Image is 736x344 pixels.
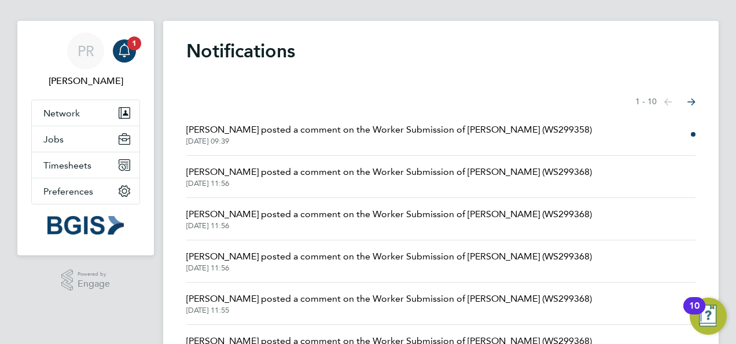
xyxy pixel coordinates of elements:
[186,39,695,63] h1: Notifications
[690,298,727,335] button: Open Resource Center, 10 new notifications
[78,43,94,58] span: PR
[186,264,592,273] span: [DATE] 11:56
[31,32,140,88] a: PR[PERSON_NAME]
[47,216,124,235] img: bgis-logo-retina.png
[61,269,111,291] a: Powered byEngage
[186,165,592,188] a: [PERSON_NAME] posted a comment on the Worker Submission of [PERSON_NAME] (WS299368)[DATE] 11:56
[43,134,64,145] span: Jobs
[32,152,139,178] button: Timesheets
[186,292,592,315] a: [PERSON_NAME] posted a comment on the Worker Submission of [PERSON_NAME] (WS299368)[DATE] 11:55
[32,178,139,204] button: Preferences
[32,126,139,152] button: Jobs
[186,207,592,221] span: [PERSON_NAME] posted a comment on the Worker Submission of [PERSON_NAME] (WS299368)
[186,292,592,306] span: [PERSON_NAME] posted a comment on the Worker Submission of [PERSON_NAME] (WS299368)
[186,123,592,137] span: [PERSON_NAME] posted a comment on the Worker Submission of [PERSON_NAME] (WS299358)
[43,186,93,197] span: Preferences
[689,306,700,321] div: 10
[186,137,592,146] span: [DATE] 09:39
[186,250,592,264] span: [PERSON_NAME] posted a comment on the Worker Submission of [PERSON_NAME] (WS299368)
[186,306,592,315] span: [DATE] 11:55
[635,90,695,114] nav: Select page of notifications list
[186,165,592,179] span: [PERSON_NAME] posted a comment on the Worker Submission of [PERSON_NAME] (WS299368)
[186,123,592,146] a: [PERSON_NAME] posted a comment on the Worker Submission of [PERSON_NAME] (WS299358)[DATE] 09:39
[43,108,80,119] span: Network
[31,216,140,235] a: Go to home page
[17,21,154,255] nav: Main navigation
[31,74,140,88] span: Patrick Ridgway
[78,269,110,279] span: Powered by
[127,36,141,50] span: 1
[186,250,592,273] a: [PERSON_NAME] posted a comment on the Worker Submission of [PERSON_NAME] (WS299368)[DATE] 11:56
[186,221,592,230] span: [DATE] 11:56
[78,279,110,289] span: Engage
[635,96,657,108] span: 1 - 10
[113,32,136,69] a: 1
[32,100,139,126] button: Network
[186,179,592,188] span: [DATE] 11:56
[186,207,592,230] a: [PERSON_NAME] posted a comment on the Worker Submission of [PERSON_NAME] (WS299368)[DATE] 11:56
[43,160,91,171] span: Timesheets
